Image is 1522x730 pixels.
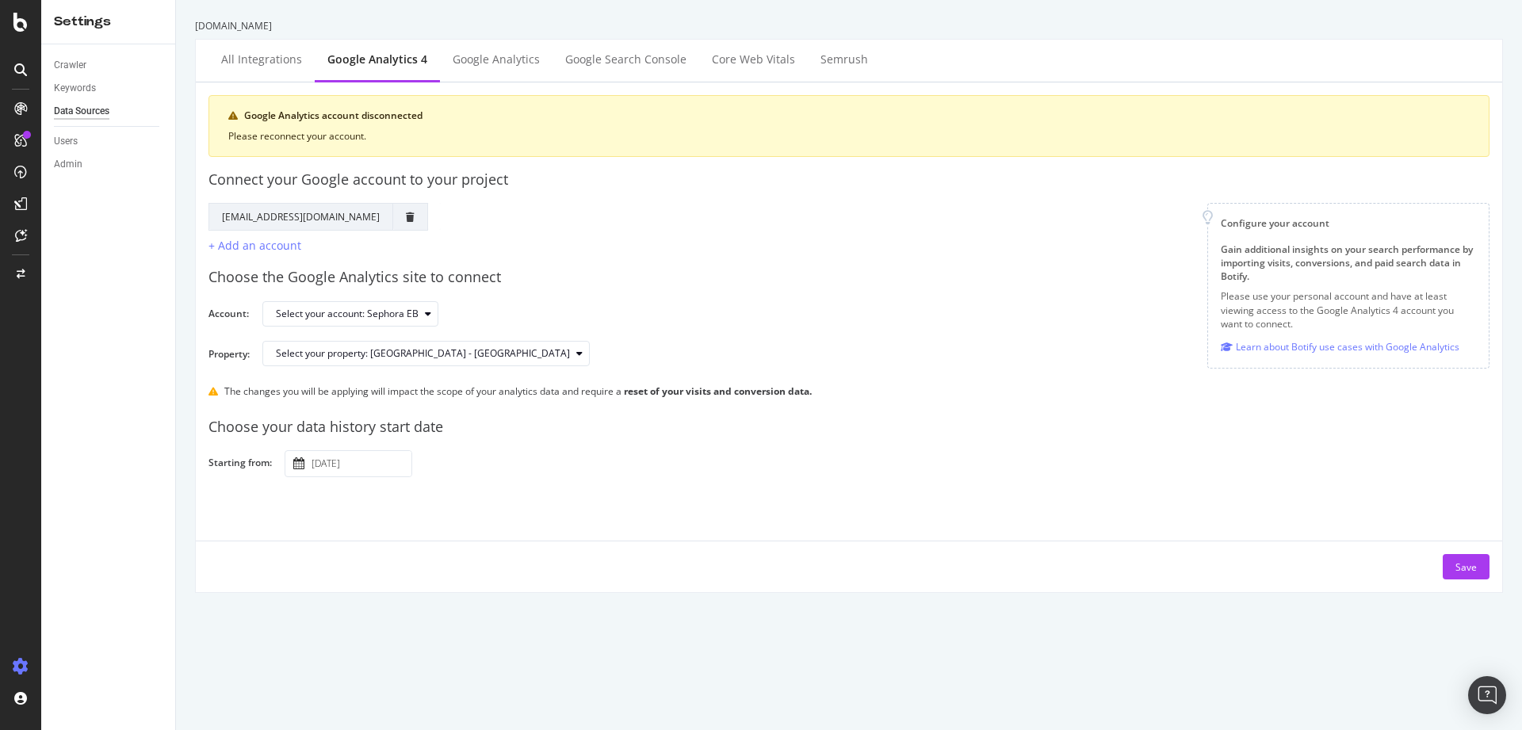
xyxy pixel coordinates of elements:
[54,133,78,150] div: Users
[208,347,250,375] label: Property:
[1443,554,1489,579] button: Save
[1468,676,1506,714] div: Open Intercom Messenger
[1221,216,1476,230] div: Configure your account
[221,52,302,67] div: All integrations
[208,456,272,473] label: Starting from:
[624,384,812,398] strong: reset of your visits and conversion data.
[262,301,438,327] button: Select your account: Sephora EB
[54,80,96,97] div: Keywords
[195,19,1503,32] div: [DOMAIN_NAME]
[208,267,1489,288] div: Choose the Google Analytics site to connect
[276,349,570,358] div: Select your property: [GEOGRAPHIC_DATA] - [GEOGRAPHIC_DATA]
[54,156,164,173] a: Admin
[54,57,164,74] a: Crawler
[1455,560,1477,574] div: Save
[54,133,164,150] a: Users
[209,203,393,230] td: [EMAIL_ADDRESS][DOMAIN_NAME]
[1221,338,1459,355] a: Learn about Botify use cases with Google Analytics
[308,451,411,476] input: Select a date
[244,109,1470,123] div: Google Analytics account disconnected
[276,309,419,319] div: Select your account: Sephora EB
[208,237,301,254] button: + Add an account
[1221,243,1476,283] div: Gain additional insights on your search performance by importing visits, conversions, and paid se...
[54,103,109,120] div: Data Sources
[54,13,163,31] div: Settings
[224,384,812,398] div: The changes you will be applying will impact the scope of your analytics data and require a
[54,80,164,97] a: Keywords
[406,212,415,222] div: trash
[208,238,301,253] div: + Add an account
[820,52,868,67] div: Semrush
[262,341,590,366] button: Select your property: [GEOGRAPHIC_DATA] - [GEOGRAPHIC_DATA]
[453,52,540,67] div: Google Analytics
[327,52,427,67] div: Google Analytics 4
[228,129,1470,143] div: Please reconnect your account.
[54,57,86,74] div: Crawler
[1221,289,1476,330] p: Please use your personal account and have at least viewing access to the Google Analytics 4 accou...
[208,170,1489,190] div: Connect your Google account to your project
[712,52,795,67] div: Core Web Vitals
[208,307,250,324] label: Account:
[565,52,686,67] div: Google Search Console
[54,103,164,120] a: Data Sources
[208,95,1489,157] div: warning banner
[54,156,82,173] div: Admin
[208,417,1489,438] div: Choose your data history start date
